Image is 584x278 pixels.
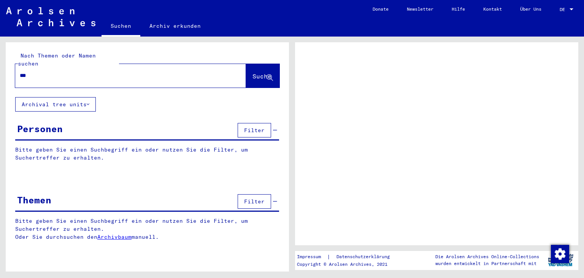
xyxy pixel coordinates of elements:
[15,97,96,112] button: Archival tree units
[297,253,399,261] div: |
[560,7,568,12] span: DE
[140,17,210,35] a: Archiv erkunden
[97,233,132,240] a: Archivbaum
[435,253,539,260] p: Die Arolsen Archives Online-Collections
[244,127,265,134] span: Filter
[238,123,271,137] button: Filter
[6,7,95,26] img: Arolsen_neg.svg
[551,245,569,263] img: Zustimmung ändern
[546,251,575,270] img: yv_logo.png
[244,198,265,205] span: Filter
[15,217,279,241] p: Bitte geben Sie einen Suchbegriff ein oder nutzen Sie die Filter, um Suchertreffer zu erhalten. O...
[17,193,51,207] div: Themen
[15,146,279,162] p: Bitte geben Sie einen Suchbegriff ein oder nutzen Sie die Filter, um Suchertreffer zu erhalten.
[252,72,271,80] span: Suche
[18,52,96,67] mat-label: Nach Themen oder Namen suchen
[17,122,63,136] div: Personen
[297,253,327,261] a: Impressum
[435,260,539,267] p: wurden entwickelt in Partnerschaft mit
[246,64,279,88] button: Suche
[297,261,399,268] p: Copyright © Arolsen Archives, 2021
[102,17,140,37] a: Suchen
[330,253,399,261] a: Datenschutzerklärung
[238,194,271,209] button: Filter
